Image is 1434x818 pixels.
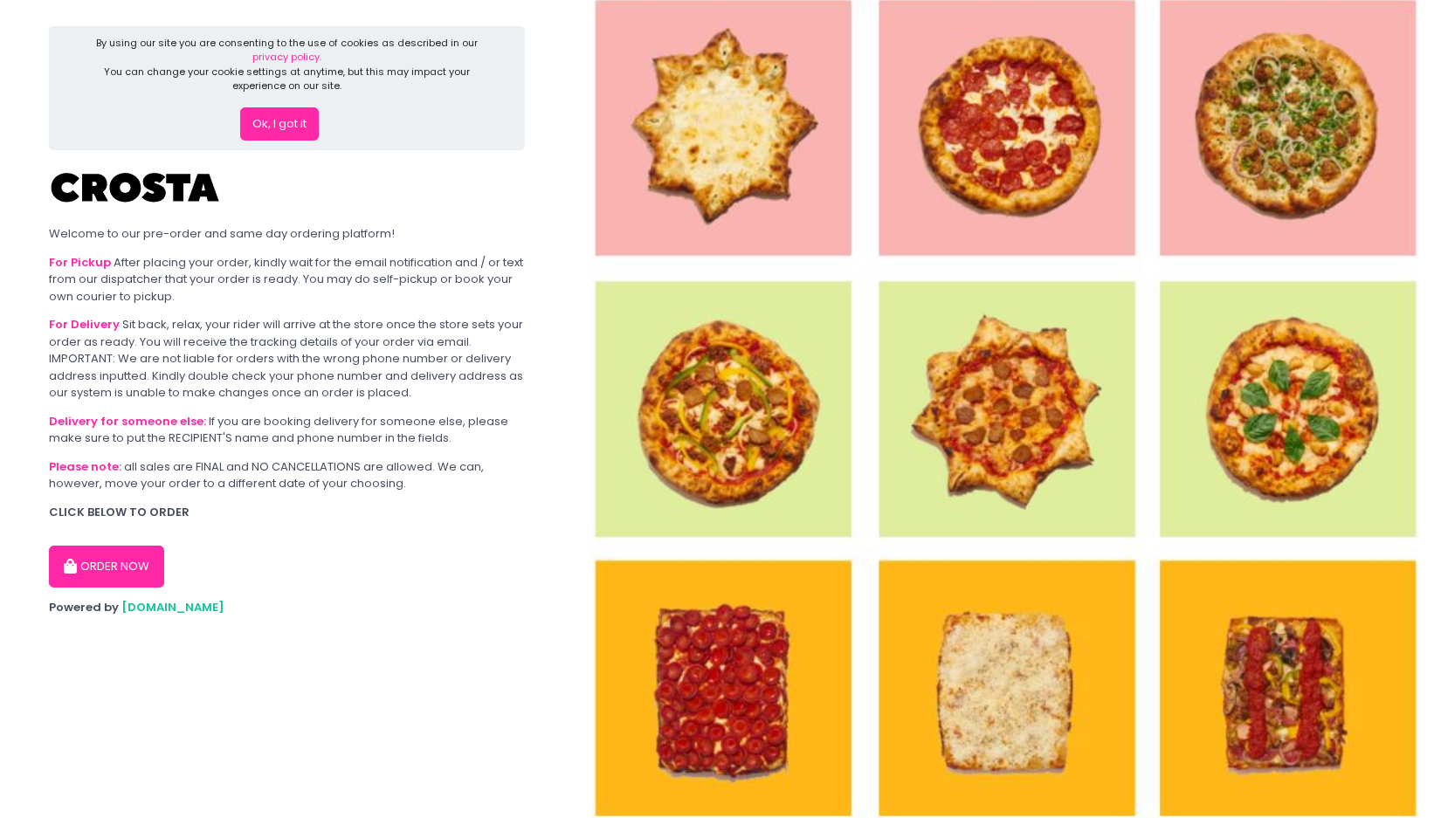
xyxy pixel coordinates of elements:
[49,458,525,492] div: all sales are FINAL and NO CANCELLATIONS are allowed. We can, however, move your order to a diffe...
[49,316,120,333] b: For Delivery
[240,107,319,141] button: Ok, I got it
[49,225,525,243] div: Welcome to our pre-order and same day ordering platform!
[49,162,224,214] img: Crosta Pizzeria
[49,458,121,475] b: Please note:
[49,316,525,402] div: Sit back, relax, your rider will arrive at the store once the store sets your order as ready. You...
[49,413,525,447] div: If you are booking delivery for someone else, please make sure to put the RECIPIENT'S name and ph...
[79,36,496,93] div: By using our site you are consenting to the use of cookies as described in our You can change you...
[121,599,224,615] a: [DOMAIN_NAME]
[49,254,525,306] div: After placing your order, kindly wait for the email notification and / or text from our dispatche...
[49,546,164,588] button: ORDER NOW
[49,413,206,430] b: Delivery for someone else:
[252,50,321,64] a: privacy policy.
[49,504,525,521] div: CLICK BELOW TO ORDER
[49,254,111,271] b: For Pickup
[49,599,525,616] div: Powered by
